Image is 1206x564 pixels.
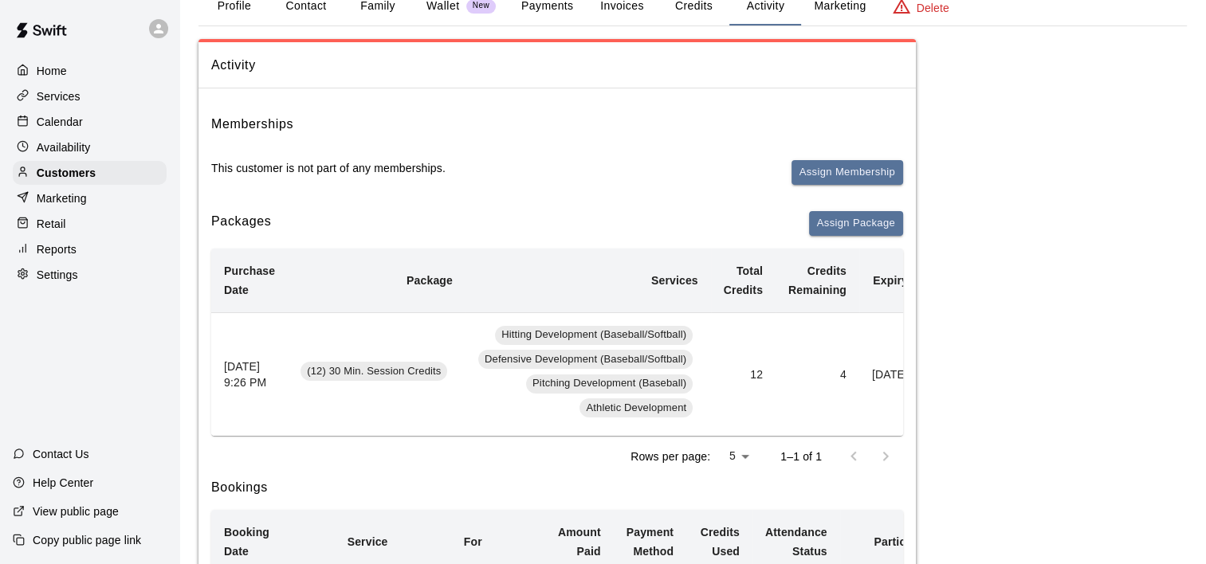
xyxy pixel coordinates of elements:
b: Services [651,274,698,287]
h6: Packages [211,211,271,236]
b: Attendance Status [765,526,827,558]
p: Contact Us [33,446,89,462]
div: 5 [717,445,755,468]
b: Credits Remaining [788,264,847,296]
p: 1–1 of 1 [780,448,822,464]
span: Athletic Development [579,401,693,416]
a: Calendar [13,110,167,134]
p: Help Center [33,475,93,491]
b: Package [407,274,453,287]
p: Availability [37,139,91,155]
a: Settings [13,263,167,287]
span: (12) 30 Min. Session Credits [301,364,447,379]
a: Customers [13,161,167,185]
h6: Bookings [211,477,903,498]
p: Home [37,63,67,79]
table: simple table [211,249,1027,436]
a: (12) 30 Min. Session Credits [301,366,453,379]
b: Total Credits [724,264,763,296]
th: [DATE] 9:26 PM [211,312,288,436]
a: Reports [13,237,167,261]
p: Marketing [37,190,87,206]
a: Services [13,84,167,108]
b: Expiry [873,274,908,287]
p: Rows per page: [630,448,710,464]
b: Purchase Date [224,264,275,296]
b: Credits Used [701,526,740,558]
p: Settings [37,267,78,283]
button: Assign Membership [792,160,903,185]
b: Service [348,535,388,548]
b: Participating Staff [874,535,972,548]
span: Pitching Development (Baseball) [526,376,693,391]
span: Defensive Development (Baseball/Softball) [478,352,693,367]
span: New [466,1,496,11]
b: Payment Method [627,526,674,558]
p: Customers [37,165,96,181]
span: Hitting Development (Baseball/Softball) [495,327,693,343]
a: Retail [13,212,167,236]
button: Assign Package [809,211,903,236]
b: Booking Date [224,526,269,558]
p: Reports [37,241,77,257]
b: For [464,535,482,548]
p: Copy public page link [33,532,141,548]
a: Marketing [13,186,167,210]
a: Home [13,59,167,83]
td: 12 [711,312,776,436]
p: Retail [37,216,66,232]
h6: Memberships [211,114,293,135]
td: [DATE] [859,312,921,436]
a: Availability [13,135,167,159]
b: Amount Paid [558,526,601,558]
span: Activity [211,55,903,76]
p: This customer is not part of any memberships. [211,160,446,176]
p: View public page [33,503,119,519]
p: Services [37,88,81,104]
p: Calendar [37,114,83,130]
td: 4 [776,312,859,436]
